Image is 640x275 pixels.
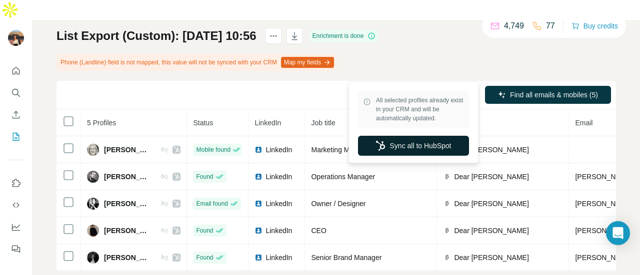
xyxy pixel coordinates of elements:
span: All selected profiles already exist in your CRM and will be automatically updated. [376,96,464,123]
p: 4,749 [504,20,524,32]
img: LinkedIn logo [254,146,262,154]
img: Avatar [87,225,99,237]
span: LinkedIn [265,172,292,182]
button: Buy credits [571,19,618,33]
span: Mobile found [196,145,230,154]
span: Email found [196,199,227,208]
img: Avatar [87,198,99,210]
span: Senior Brand Manager [311,254,381,262]
span: Job title [311,119,335,127]
h1: List Export (Custom): [DATE] 10:56 [56,28,256,44]
button: Use Surfe API [8,196,24,214]
span: LinkedIn [265,145,292,155]
span: Owner / Designer [311,200,365,208]
button: Sync all to HubSpot [358,136,469,156]
img: company-logo [443,227,451,235]
img: LinkedIn logo [254,173,262,181]
button: Search [8,84,24,102]
img: LinkedIn logo [254,200,262,208]
button: Find all emails & mobiles (5) [485,86,611,104]
span: Marketing Manager [311,146,371,154]
span: [PERSON_NAME] [104,226,150,236]
div: Enrichment is done [309,30,379,42]
span: LinkedIn [254,119,281,127]
span: CEO [311,227,326,235]
span: Operations Manager [311,173,375,181]
img: Avatar [8,30,24,46]
img: LinkedIn logo [254,227,262,235]
button: Quick start [8,62,24,80]
button: Use Surfe on LinkedIn [8,174,24,192]
img: company-logo [443,200,451,208]
span: Found [196,226,213,235]
span: LinkedIn [265,226,292,236]
div: Open Intercom Messenger [606,221,630,245]
p: 77 [546,20,555,32]
button: Dashboard [8,218,24,236]
span: 5 Profiles [87,119,116,127]
span: Dear [PERSON_NAME] [454,172,528,182]
span: LinkedIn [265,253,292,263]
button: My lists [8,128,24,146]
button: actions [265,28,281,44]
span: Email [575,119,592,127]
img: company-logo [443,254,451,262]
span: [PERSON_NAME] [104,172,150,182]
span: Dear [PERSON_NAME] [454,145,528,155]
button: Feedback [8,240,24,258]
span: Dear [PERSON_NAME] [454,226,528,236]
button: Map my fields [281,57,334,68]
div: Phone (Landline) field is not mapped, this value will not be synced with your CRM [56,54,336,71]
span: [PERSON_NAME] [104,199,150,209]
button: Enrich CSV [8,106,24,124]
img: Avatar [87,171,99,183]
span: [PERSON_NAME] [104,253,150,263]
img: Avatar [87,252,99,264]
span: Dear [PERSON_NAME] [454,199,528,209]
span: Status [193,119,213,127]
span: Found [196,172,213,181]
img: company-logo [443,173,451,181]
img: Avatar [87,144,99,156]
span: Dear [PERSON_NAME] [454,253,528,263]
span: [PERSON_NAME] [104,145,150,155]
img: LinkedIn logo [254,254,262,262]
span: Found [196,253,213,262]
span: LinkedIn [265,199,292,209]
span: Find all emails & mobiles (5) [510,90,598,100]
